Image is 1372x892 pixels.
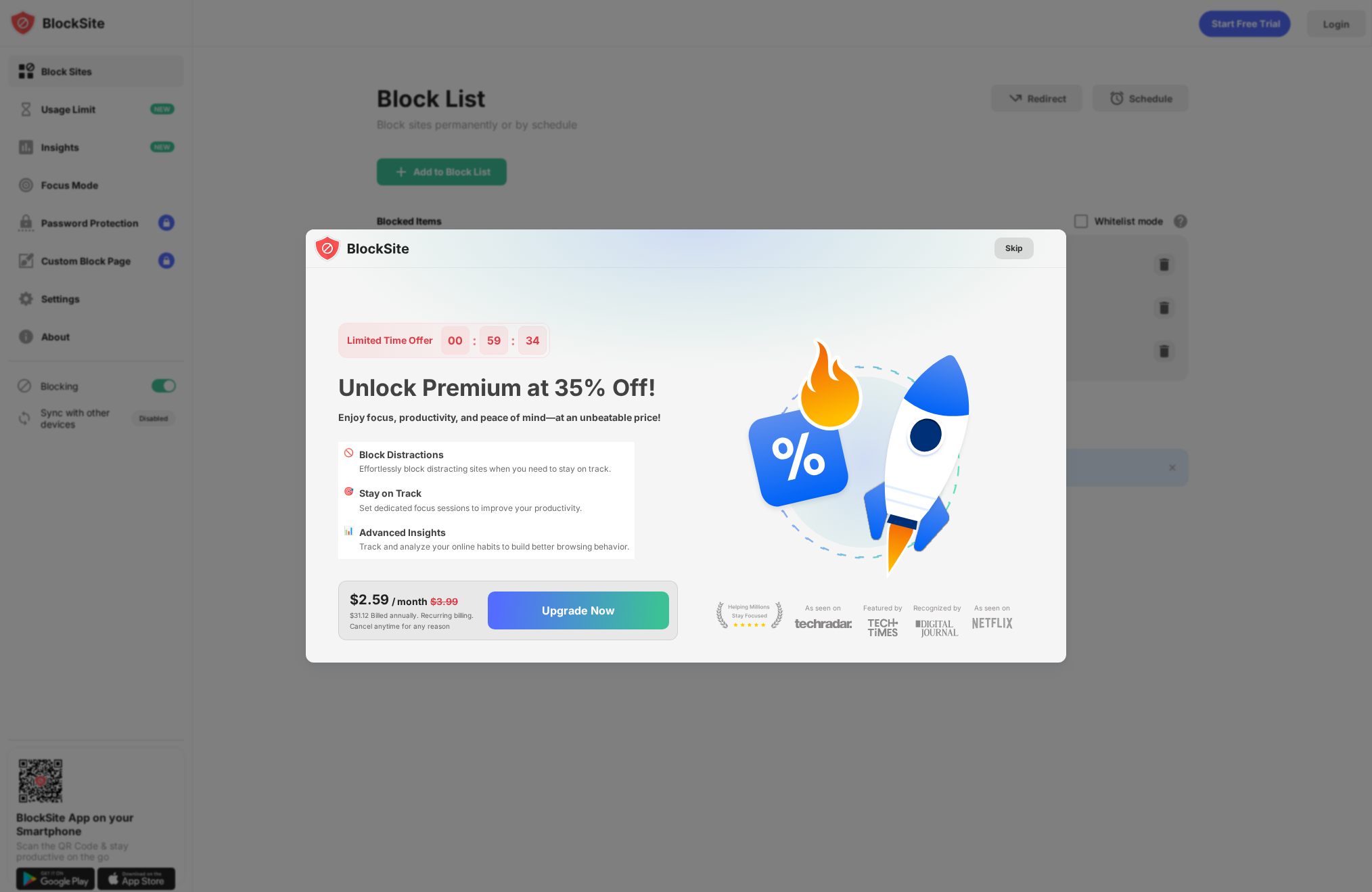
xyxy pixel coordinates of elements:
[344,525,354,554] div: 📊
[867,618,898,637] img: light-techtimes.svg
[915,618,959,640] img: light-digital-journal.svg
[913,602,961,615] div: Recognized by
[430,594,458,609] div: $3.99
[716,602,783,629] img: light-stay-focus.svg
[392,594,428,609] div: / month
[350,589,389,610] div: $2.59
[350,589,477,631] div: $31.12 Billed annually. Recurring billing. Cancel anytime for any reason
[972,618,1013,629] img: light-netflix.svg
[542,604,615,617] div: Upgrade Now
[974,602,1010,615] div: As seen on
[805,602,841,615] div: As seen on
[314,229,1074,497] img: gradient.svg
[359,525,629,540] div: Advanced Insights
[359,540,629,553] div: Track and analyze your online habits to build better browsing behavior.
[794,618,852,629] img: light-techradar.svg
[1005,242,1023,255] div: Skip
[359,501,582,514] div: Set dedicated focus sessions to improve your productivity.
[863,602,902,615] div: Featured by
[344,486,354,514] div: 🎯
